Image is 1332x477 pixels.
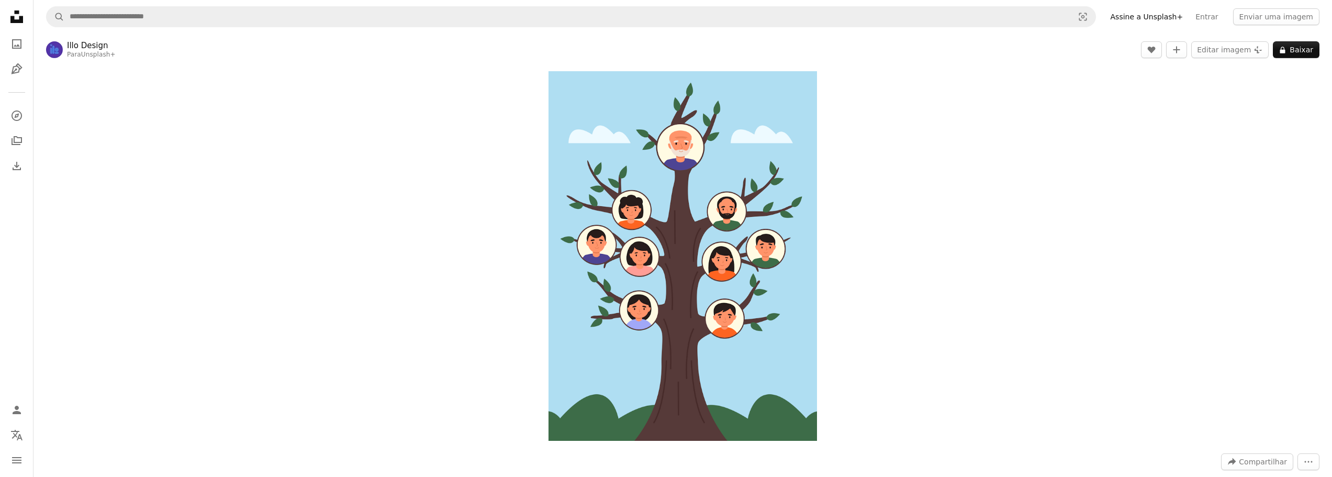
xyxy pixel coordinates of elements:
button: Enviar uma imagem [1233,8,1319,25]
a: Unsplash+ [81,51,116,58]
button: Pesquise na Unsplash [47,7,64,27]
button: Ampliar esta imagem [549,71,817,441]
a: Histórico de downloads [6,156,27,176]
a: Ilustrações [6,59,27,80]
button: Baixar [1273,41,1319,58]
a: Entrar / Cadastrar-se [6,400,27,420]
button: Compartilhar esta imagem [1221,453,1293,470]
a: Coleções [6,130,27,151]
button: Adicionar à coleção [1166,41,1187,58]
button: Idioma [6,425,27,446]
a: Explorar [6,105,27,126]
form: Pesquise conteúdo visual em todo o site [46,6,1096,27]
a: Assine a Unsplash+ [1104,8,1190,25]
button: Editar imagem [1191,41,1269,58]
a: Fotos [6,34,27,54]
span: Compartilhar [1239,454,1287,470]
a: Entrar [1189,8,1224,25]
img: Uma árvore genealógica com muitas pessoas nela [549,71,817,441]
button: Menu [6,450,27,471]
button: Pesquisa visual [1070,7,1095,27]
button: Mais ações [1297,453,1319,470]
button: Curtir [1141,41,1162,58]
a: Illo Design [67,40,116,51]
div: Para [67,51,116,59]
img: Ir para o perfil de Illo Design [46,41,63,58]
